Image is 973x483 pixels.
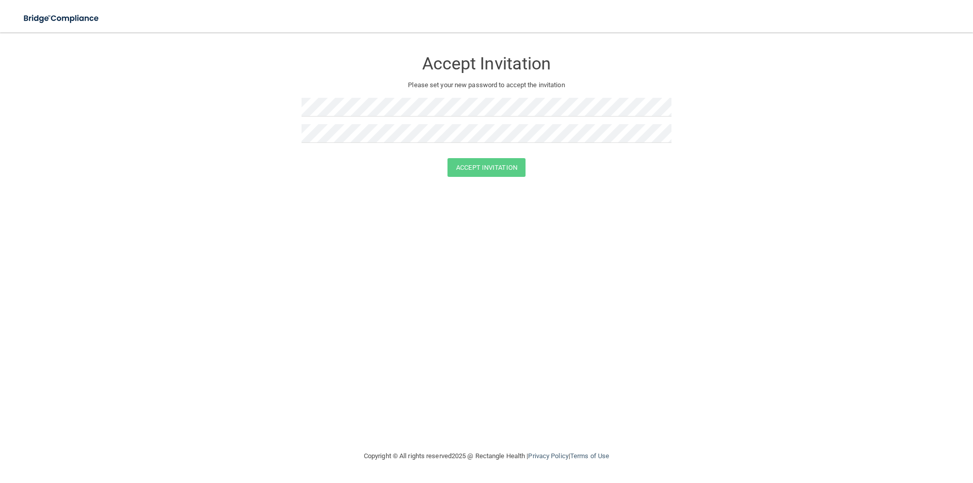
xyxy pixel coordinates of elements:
h3: Accept Invitation [302,54,671,73]
button: Accept Invitation [447,158,526,177]
p: Please set your new password to accept the invitation [309,79,664,91]
img: bridge_compliance_login_screen.278c3ca4.svg [15,8,108,29]
a: Privacy Policy [528,452,568,460]
div: Copyright © All rights reserved 2025 @ Rectangle Health | | [302,440,671,472]
a: Terms of Use [570,452,609,460]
